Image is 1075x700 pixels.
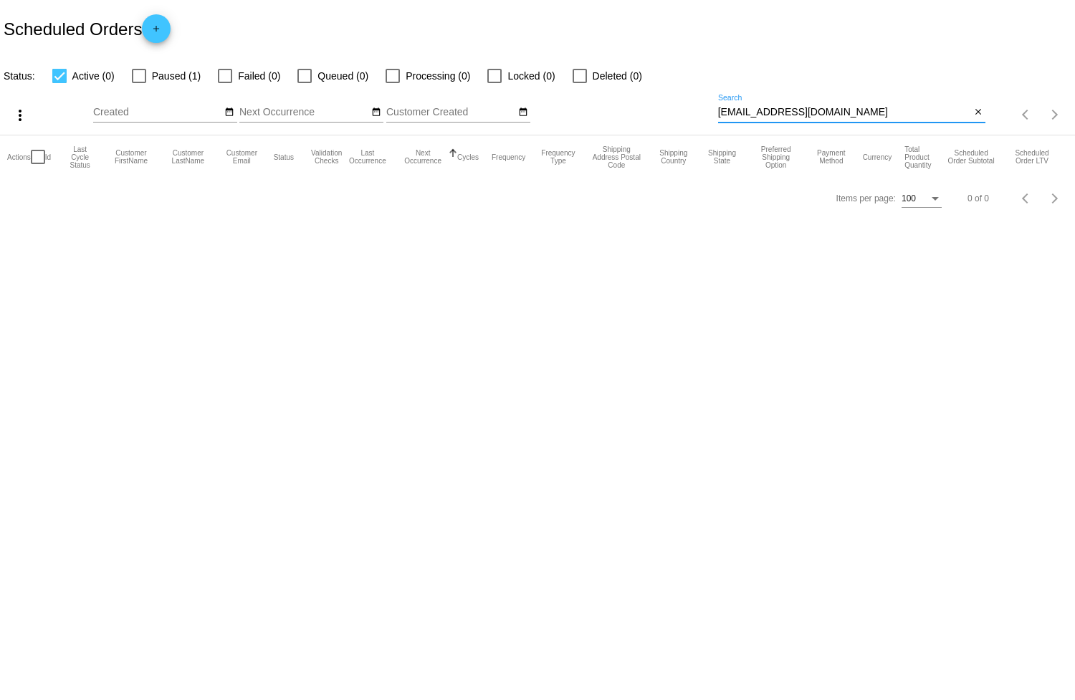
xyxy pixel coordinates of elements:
[166,149,210,165] button: Change sorting for CustomerLastName
[317,67,368,85] span: Queued (0)
[148,24,165,41] mat-icon: add
[152,67,201,85] span: Paused (1)
[836,193,896,203] div: Items per page:
[718,107,971,118] input: Search
[4,14,171,43] h2: Scheduled Orders
[11,107,29,124] mat-icon: more_vert
[902,193,916,203] span: 100
[274,153,294,161] button: Change sorting for Status
[371,107,381,118] mat-icon: date_range
[863,153,892,161] button: Change sorting for CurrencyIso
[970,105,985,120] button: Clear
[239,107,368,118] input: Next Occurrence
[401,149,444,165] button: Change sorting for NextOccurrenceUtc
[224,107,234,118] mat-icon: date_range
[406,67,470,85] span: Processing (0)
[507,67,555,85] span: Locked (0)
[457,153,479,161] button: Change sorting for Cycles
[752,145,800,169] button: Change sorting for PreferredShippingOption
[109,149,153,165] button: Change sorting for CustomerFirstName
[591,145,642,169] button: Change sorting for ShippingPostcode
[655,149,692,165] button: Change sorting for ShippingCountry
[93,107,222,118] input: Created
[813,149,850,165] button: Change sorting for PaymentMethod.Type
[946,149,996,165] button: Change sorting for Subtotal
[518,107,528,118] mat-icon: date_range
[967,193,989,203] div: 0 of 0
[1009,149,1055,165] button: Change sorting for LifetimeValue
[593,67,642,85] span: Deleted (0)
[1012,100,1041,129] button: Previous page
[492,153,525,161] button: Change sorting for Frequency
[902,194,942,204] mat-select: Items per page:
[307,135,346,178] mat-header-cell: Validation Checks
[223,149,261,165] button: Change sorting for CustomerEmail
[4,70,35,82] span: Status:
[538,149,578,165] button: Change sorting for FrequencyType
[386,107,515,118] input: Customer Created
[7,135,31,178] mat-header-cell: Actions
[45,153,51,161] button: Change sorting for Id
[904,135,946,178] mat-header-cell: Total Product Quantity
[64,145,96,169] button: Change sorting for LastProcessingCycleId
[705,149,740,165] button: Change sorting for ShippingState
[346,149,388,165] button: Change sorting for LastOccurrenceUtc
[238,67,280,85] span: Failed (0)
[72,67,115,85] span: Active (0)
[1012,184,1041,213] button: Previous page
[1041,100,1069,129] button: Next page
[973,107,983,118] mat-icon: close
[1041,184,1069,213] button: Next page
